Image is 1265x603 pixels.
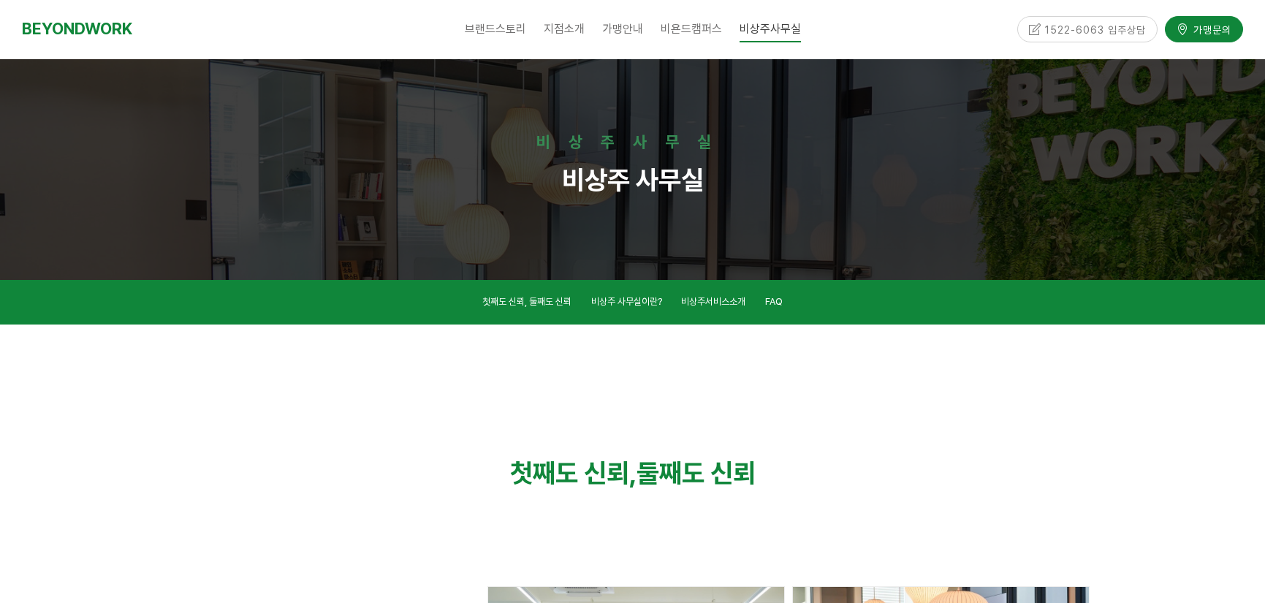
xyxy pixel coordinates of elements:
[482,294,571,314] a: 첫째도 신뢰, 둘째도 신뢰
[482,296,571,307] span: 첫째도 신뢰, 둘째도 신뢰
[456,11,535,48] a: 브랜드스토리
[681,296,745,307] span: 비상주서비스소개
[593,11,652,48] a: 가맹안내
[1189,23,1231,37] span: 가맹문의
[731,11,810,48] a: 비상주사무실
[602,22,643,36] span: 가맹안내
[591,296,662,307] span: 비상주 사무실이란?
[22,15,132,42] a: BEYONDWORK
[535,11,593,48] a: 지점소개
[465,22,526,36] span: 브랜드스토리
[637,458,756,489] strong: 둘째도 신뢰
[765,296,783,307] span: FAQ
[652,11,731,48] a: 비욘드캠퍼스
[536,132,729,151] strong: 비상주사무실
[1165,16,1243,42] a: 가맹문의
[661,22,722,36] span: 비욘드캠퍼스
[591,294,662,314] a: 비상주 사무실이란?
[544,22,585,36] span: 지점소개
[740,17,801,42] span: 비상주사무실
[765,294,783,314] a: FAQ
[681,294,745,314] a: 비상주서비스소개
[562,164,704,196] strong: 비상주 사무실
[510,458,637,489] strong: 첫째도 신뢰,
